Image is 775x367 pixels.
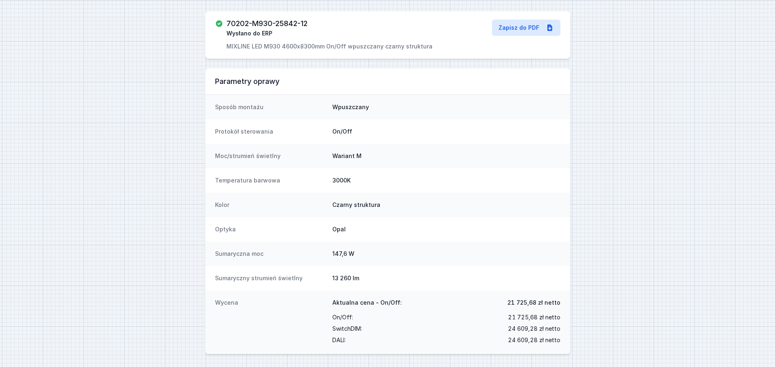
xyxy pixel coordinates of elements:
[332,312,353,323] span: On/Off :
[332,103,560,111] dd: Wpuszczany
[332,152,560,160] dd: Wariant M
[332,299,402,307] span: Aktualna cena - On/Off:
[215,176,326,185] dt: Temperatura barwowa
[332,176,560,185] dd: 3000K
[508,323,560,334] span: 24 609,28 zł netto
[215,103,326,111] dt: Sposób montażu
[215,274,326,282] dt: Sumaryczny strumień świetlny
[215,77,560,86] h3: Parametry oprawy
[215,152,326,160] dt: Moc/strumień świetlny
[215,299,326,346] dt: Wycena
[332,334,346,346] span: DALI :
[332,201,560,209] dd: Czarny struktura
[226,29,272,37] span: Wysłano do ERP
[332,250,560,258] dd: 147,6 W
[215,225,326,233] dt: Optyka
[332,127,560,136] dd: On/Off
[332,274,560,282] dd: 13 260 lm
[507,299,560,307] span: 21 725,68 zł netto
[332,323,362,334] span: SwitchDIM :
[492,20,560,36] a: Zapisz do PDF
[215,127,326,136] dt: Protokół sterowania
[332,225,560,233] dd: Opal
[226,42,433,51] p: MIXLINE LED M930 4600x8300mm On/Off wpuszczany czarny struktura
[215,201,326,209] dt: Kolor
[508,334,560,346] span: 24 609,28 zł netto
[215,250,326,258] dt: Sumaryczna moc
[226,20,307,28] h3: 70202-M930-25842-12
[508,312,560,323] span: 21 725,68 zł netto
